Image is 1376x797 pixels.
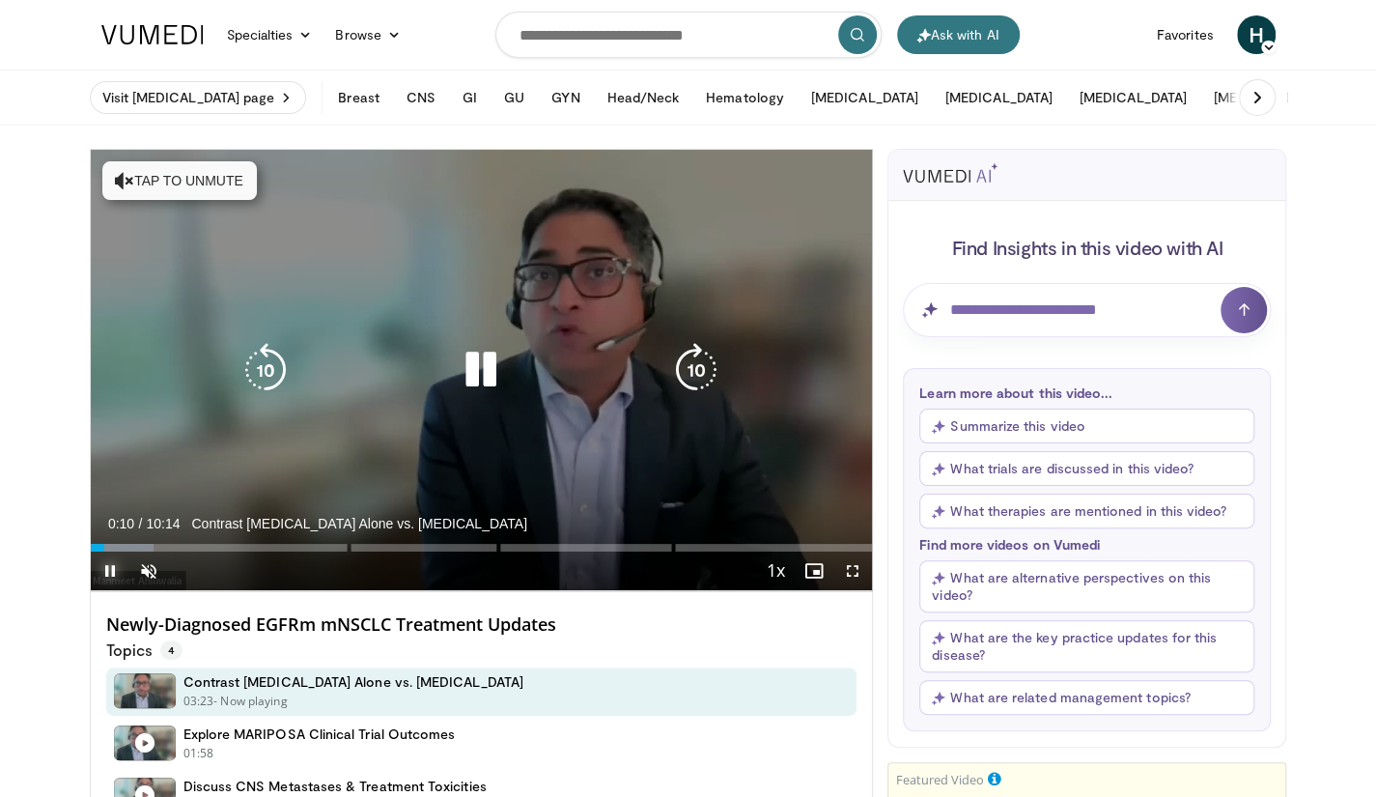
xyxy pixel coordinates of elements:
[903,163,997,183] img: vumedi-ai-logo.svg
[919,409,1254,443] button: Summarize this video
[101,25,204,44] img: VuMedi Logo
[934,78,1064,117] button: [MEDICAL_DATA]
[492,78,536,117] button: GU
[919,384,1254,401] p: Learn more about this video...
[91,552,129,590] button: Pause
[896,771,984,788] small: Featured Video
[795,552,833,590] button: Enable picture-in-picture mode
[800,78,930,117] button: [MEDICAL_DATA]
[919,536,1254,553] p: Find more videos on Vumedi
[215,15,324,54] a: Specialties
[108,516,134,531] span: 0:10
[451,78,489,117] button: GI
[183,673,523,691] h4: Contrast [MEDICAL_DATA] Alone vs. [MEDICAL_DATA]
[183,693,214,710] p: 03:23
[323,15,412,54] a: Browse
[756,552,795,590] button: Playback Rate
[919,494,1254,528] button: What therapies are mentioned in this video?
[139,516,143,531] span: /
[903,235,1271,260] h4: Find Insights in this video with AI
[213,693,288,710] p: - Now playing
[919,451,1254,486] button: What trials are discussed in this video?
[326,78,390,117] button: Breast
[1237,15,1276,54] a: H
[919,560,1254,612] button: What are alternative perspectives on this video?
[91,544,873,552] div: Progress Bar
[146,516,180,531] span: 10:14
[183,778,487,795] h4: Discuss CNS Metastases & Treatment Toxicities
[540,78,591,117] button: GYN
[395,78,447,117] button: CNS
[903,283,1271,337] input: Question for AI
[919,620,1254,672] button: What are the key practice updates for this disease?
[90,81,307,114] a: Visit [MEDICAL_DATA] page
[183,745,214,762] p: 01:58
[833,552,872,590] button: Fullscreen
[1202,78,1333,117] button: [MEDICAL_DATA]
[1145,15,1225,54] a: Favorites
[106,640,183,660] p: Topics
[1068,78,1198,117] button: [MEDICAL_DATA]
[897,15,1020,54] button: Ask with AI
[91,150,873,591] video-js: Video Player
[160,640,183,660] span: 4
[919,680,1254,715] button: What are related management topics?
[102,161,257,200] button: Tap to unmute
[106,614,857,636] h4: Newly-Diagnosed EGFRm mNSCLC Treatment Updates
[191,515,527,532] span: Contrast [MEDICAL_DATA] Alone vs. [MEDICAL_DATA]
[183,726,456,743] h4: Explore MARIPOSA Clinical Trial Outcomes
[595,78,690,117] button: Head/Neck
[495,12,882,58] input: Search topics, interventions
[694,78,796,117] button: Hematology
[129,552,168,590] button: Unmute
